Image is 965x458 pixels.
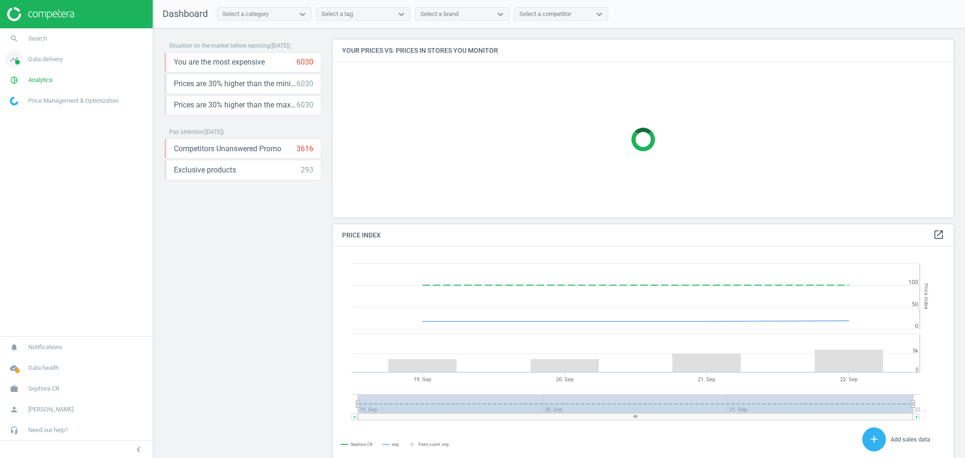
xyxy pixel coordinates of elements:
[7,7,74,21] img: ajHJNr6hYgQAAAAASUVORK5CYII=
[862,427,886,451] button: add
[556,376,573,383] tspan: 20. Sep
[912,301,918,308] text: 50
[351,442,373,447] tspan: Sephora CR
[296,144,313,154] div: 3616
[10,97,18,106] img: wGWNvw8QSZomAAAAABJRU5ErkJggg==
[296,100,313,110] div: 6030
[916,367,918,373] text: 0
[392,442,399,447] tspan: avg
[296,79,313,89] div: 6030
[28,343,62,352] span: Notifications
[174,57,265,67] span: You are the most expensive
[5,401,23,418] i: person
[5,30,23,48] i: search
[28,364,59,372] span: Data health
[28,55,63,64] span: Data delivery
[418,442,449,447] tspan: Pairs count: avg
[923,283,929,309] tspan: Price Index
[296,57,313,67] div: 6030
[5,338,23,356] i: notifications
[420,10,458,18] div: Select a brand
[28,426,68,434] span: Need our help?
[127,443,150,456] button: chevron_left
[915,407,926,413] tspan: 22. …
[933,229,944,240] i: open_in_new
[301,165,313,175] div: 293
[519,10,571,18] div: Select a competitor
[5,359,23,377] i: cloud_done
[5,71,23,89] i: pie_chart_outlined
[321,10,353,18] div: Select a tag
[915,323,918,329] text: 0
[174,100,296,110] span: Prices are 30% higher than the maximal
[414,376,431,383] tspan: 19. Sep
[868,433,880,445] i: add
[908,279,918,286] text: 100
[913,348,918,354] text: 5k
[840,376,858,383] tspan: 22. Sep
[5,50,23,68] i: timeline
[28,405,74,414] span: [PERSON_NAME]
[133,444,144,455] i: chevron_left
[891,436,930,443] span: Add sales data
[174,144,281,154] span: Competitors Unanswered Promo
[933,229,944,241] a: open_in_new
[163,8,208,19] span: Dashboard
[204,129,224,135] span: ( [DATE] )
[174,165,236,175] span: Exclusive products
[5,421,23,439] i: headset_mic
[270,42,290,49] span: ( [DATE] )
[698,376,715,383] tspan: 21. Sep
[28,97,119,105] span: Price Management & Optimization
[174,79,296,89] span: Prices are 30% higher than the minimum
[5,380,23,398] i: work
[333,224,954,246] h4: Price Index
[169,129,204,135] span: Pay attention
[28,384,59,393] span: Sephora CR
[169,42,270,49] span: Situation on the market before repricing
[222,10,269,18] div: Select a category
[333,40,954,62] h4: Your prices vs. prices in stores you monitor
[28,34,47,43] span: Search
[28,76,53,84] span: Analytics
